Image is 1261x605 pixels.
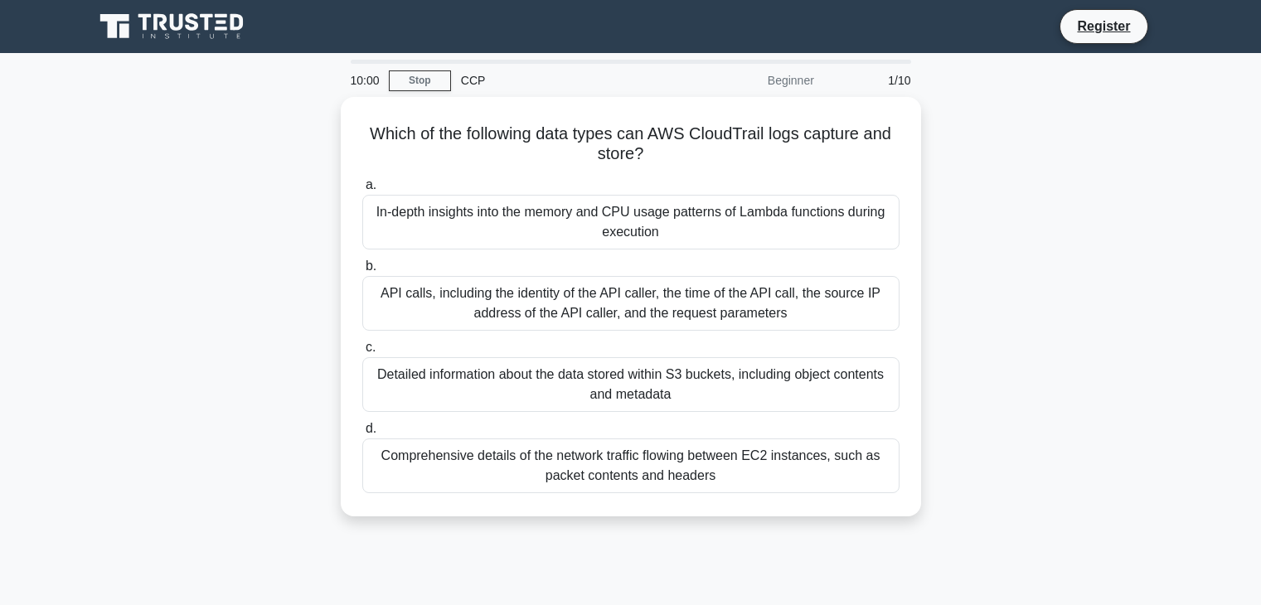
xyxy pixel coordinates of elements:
[366,177,376,191] span: a.
[361,123,901,165] h5: Which of the following data types can AWS CloudTrail logs capture and store?
[679,64,824,97] div: Beginner
[366,259,376,273] span: b.
[824,64,921,97] div: 1/10
[366,421,376,435] span: d.
[341,64,389,97] div: 10:00
[362,276,900,331] div: API calls, including the identity of the API caller, the time of the API call, the source IP addr...
[366,340,376,354] span: c.
[1067,16,1140,36] a: Register
[362,195,900,249] div: In-depth insights into the memory and CPU usage patterns of Lambda functions during execution
[362,438,900,493] div: Comprehensive details of the network traffic flowing between EC2 instances, such as packet conten...
[362,357,900,412] div: Detailed information about the data stored within S3 buckets, including object contents and metadata
[389,70,451,91] a: Stop
[451,64,679,97] div: CCP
